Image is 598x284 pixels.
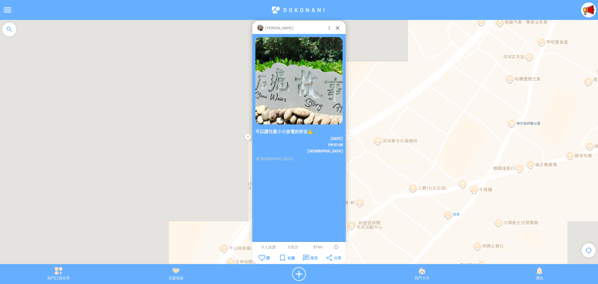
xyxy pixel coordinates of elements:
[326,255,341,261] div: 分享
[265,25,293,31] p: [PERSON_NAME]
[363,267,481,281] div: 熱門卡片
[581,2,596,17] img: Visruth.jpg not found
[303,255,318,261] div: 留言
[313,245,323,249] span: 57 km
[117,267,234,281] div: 支援前線
[481,267,598,281] div: 通知
[328,142,343,147] span: PM 01:08
[255,37,343,124] img: Visruth.jpg not found
[255,128,343,135] p: 可以讓兒童小小放電的所在💪
[259,255,270,261] div: 讚
[331,136,343,141] span: [DATE]
[280,255,295,261] div: 收藏
[262,245,276,249] span: 0 人說讚
[257,25,263,31] img: Visruth.jpg not found
[256,156,293,161] span: #[GEOGRAPHIC_DATA]
[2,262,22,270] a: 在 Google 地圖上開啟這個區域 (開啟新視窗)
[288,245,298,249] span: 0 留言
[308,149,343,153] span: [GEOGRAPHIC_DATA]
